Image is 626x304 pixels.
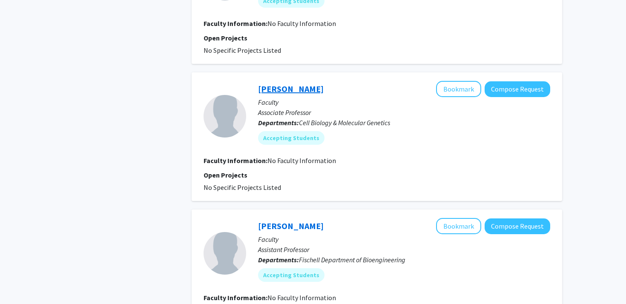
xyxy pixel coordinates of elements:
[258,234,550,244] p: Faculty
[6,266,36,298] iframe: Chat
[299,255,405,264] span: Fischell Department of Bioengineering
[267,293,336,302] span: No Faculty Information
[258,83,324,94] a: [PERSON_NAME]
[204,170,550,180] p: Open Projects
[204,33,550,43] p: Open Projects
[258,268,324,282] mat-chip: Accepting Students
[258,131,324,145] mat-chip: Accepting Students
[485,218,550,234] button: Compose Request to Alexander Xu
[258,255,299,264] b: Departments:
[299,118,390,127] span: Cell Biology & Molecular Genetics
[436,81,481,97] button: Add Brian Pierce to Bookmarks
[258,107,550,118] p: Associate Professor
[258,97,550,107] p: Faculty
[204,46,281,54] span: No Specific Projects Listed
[258,118,299,127] b: Departments:
[267,156,336,165] span: No Faculty Information
[436,218,481,234] button: Add Alexander Xu to Bookmarks
[204,293,267,302] b: Faculty Information:
[204,156,267,165] b: Faculty Information:
[267,19,336,28] span: No Faculty Information
[258,221,324,231] a: [PERSON_NAME]
[204,183,281,192] span: No Specific Projects Listed
[485,81,550,97] button: Compose Request to Brian Pierce
[258,244,550,255] p: Assistant Professor
[204,19,267,28] b: Faculty Information:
